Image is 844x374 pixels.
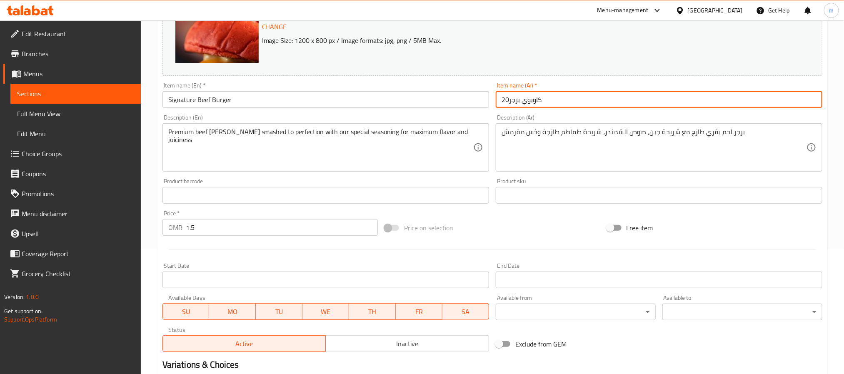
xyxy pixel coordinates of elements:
[209,303,256,320] button: MO
[162,303,210,320] button: SU
[3,24,141,44] a: Edit Restaurant
[3,224,141,244] a: Upsell
[162,359,822,371] h2: Variations & Choices
[3,64,141,84] a: Menus
[262,21,287,33] span: Change
[26,292,39,302] span: 1.0.0
[162,335,326,352] button: Active
[259,306,299,318] span: TU
[496,304,656,320] div: ​
[3,144,141,164] a: Choice Groups
[4,292,25,302] span: Version:
[186,219,378,236] input: Please enter price
[22,229,134,239] span: Upsell
[404,223,453,233] span: Price on selection
[329,338,486,350] span: Inactive
[446,306,486,318] span: SA
[256,303,302,320] button: TU
[3,244,141,264] a: Coverage Report
[22,49,134,59] span: Branches
[168,222,182,232] p: OMR
[627,223,653,233] span: Free item
[22,149,134,159] span: Choice Groups
[17,129,134,139] span: Edit Menu
[10,84,141,104] a: Sections
[22,249,134,259] span: Coverage Report
[4,306,42,317] span: Get support on:
[10,124,141,144] a: Edit Menu
[10,104,141,124] a: Full Menu View
[829,6,834,15] span: m
[662,304,822,320] div: ​
[515,339,567,349] span: Exclude from GEM
[3,264,141,284] a: Grocery Checklist
[162,187,489,204] input: Please enter product barcode
[166,306,206,318] span: SU
[349,303,396,320] button: TH
[259,35,734,45] p: Image Size: 1200 x 800 px / Image formats: jpg, png / 5MB Max.
[399,306,439,318] span: FR
[3,184,141,204] a: Promotions
[212,306,252,318] span: MO
[352,306,392,318] span: TH
[325,335,489,352] button: Inactive
[22,209,134,219] span: Menu disclaimer
[168,128,473,167] textarea: Premium beef [PERSON_NAME] smashed to perfection with our special seasoning for maximum flavor an...
[302,303,349,320] button: WE
[23,69,134,79] span: Menus
[3,44,141,64] a: Branches
[496,91,822,108] input: Enter name Ar
[496,187,822,204] input: Please enter product sku
[4,314,57,325] a: Support.OpsPlatform
[597,5,649,15] div: Menu-management
[22,189,134,199] span: Promotions
[162,91,489,108] input: Enter name En
[22,29,134,39] span: Edit Restaurant
[396,303,442,320] button: FR
[3,164,141,184] a: Coupons
[259,18,290,35] button: Change
[306,306,346,318] span: WE
[688,6,743,15] div: [GEOGRAPHIC_DATA]
[17,109,134,119] span: Full Menu View
[3,204,141,224] a: Menu disclaimer
[22,169,134,179] span: Coupons
[442,303,489,320] button: SA
[166,338,323,350] span: Active
[22,269,134,279] span: Grocery Checklist
[17,89,134,99] span: Sections
[502,128,807,167] textarea: برجر لحم بقري طازج مع شريحة جبن، صوص الشمندر، شريحة طماطم طازجة وخس مقرمش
